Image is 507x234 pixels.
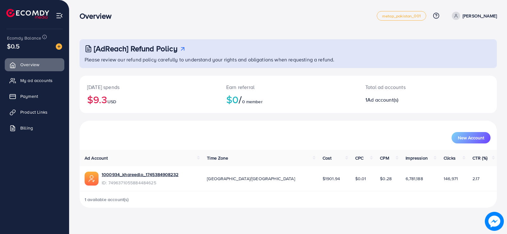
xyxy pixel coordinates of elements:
span: 146,971 [444,175,458,182]
span: USD [107,98,116,105]
p: Earn referral [226,83,350,91]
p: Please review our refund policy carefully to understand your rights and obligations when requesti... [85,56,493,63]
span: Ad Account [85,155,108,161]
img: menu [56,12,63,19]
span: CTR (%) [472,155,487,161]
span: 1 available account(s) [85,196,129,203]
span: CPC [355,155,363,161]
span: $0.01 [355,175,366,182]
span: Cost [323,155,332,161]
span: Clicks [444,155,456,161]
span: Overview [20,61,39,68]
span: Impression [406,155,428,161]
span: 2.17 [472,175,480,182]
h3: Overview [80,11,117,21]
span: $0.5 [7,41,20,51]
span: New Account [458,136,484,140]
p: [PERSON_NAME] [463,12,497,20]
img: image [56,43,62,50]
a: Payment [5,90,64,103]
a: 1000934_khareedlo_1745384908232 [102,171,178,178]
img: logo [6,9,49,19]
a: metap_pakistan_001 [377,11,426,21]
h3: [AdReach] Refund Policy [94,44,177,53]
a: Product Links [5,106,64,118]
img: image [485,212,504,231]
a: My ad accounts [5,74,64,87]
span: 0 member [242,98,263,105]
span: Payment [20,93,38,99]
a: [PERSON_NAME] [449,12,497,20]
span: [GEOGRAPHIC_DATA]/[GEOGRAPHIC_DATA] [207,175,295,182]
h2: $9.3 [87,93,211,105]
p: Total ad accounts [365,83,454,91]
button: New Account [452,132,491,143]
span: ID: 7496371055884484625 [102,180,178,186]
span: Product Links [20,109,48,115]
p: [DATE] spends [87,83,211,91]
span: $1901.94 [323,175,340,182]
a: Billing [5,122,64,134]
h2: 1 [365,97,454,103]
h2: $0 [226,93,350,105]
span: CPM [380,155,389,161]
span: 6,781,188 [406,175,423,182]
span: $0.28 [380,175,392,182]
span: Billing [20,125,33,131]
span: Ad account(s) [367,96,398,103]
a: Overview [5,58,64,71]
span: My ad accounts [20,77,53,84]
span: / [239,92,242,107]
span: Time Zone [207,155,228,161]
span: metap_pakistan_001 [382,14,421,18]
span: Ecomdy Balance [7,35,41,41]
img: ic-ads-acc.e4c84228.svg [85,172,99,186]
